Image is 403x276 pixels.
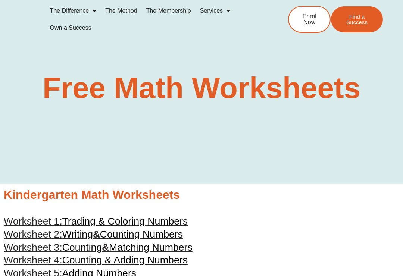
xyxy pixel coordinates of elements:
[300,13,319,25] span: Enrol Now
[20,73,383,103] h2: Free Math Worksheets
[4,242,62,253] span: Worksheet 3:
[62,242,102,253] span: Counting
[46,2,268,37] nav: Menu
[4,229,62,240] span: Worksheet 2:
[62,216,188,227] span: Trading & Coloring Numbers
[4,242,193,253] a: Worksheet 3:Counting&Matching Numbers
[100,229,183,240] span: Counting Numbers
[101,2,141,19] a: The Method
[109,242,193,253] span: Matching Numbers
[288,6,331,33] a: Enrol Now
[331,6,383,32] a: Find a Success
[4,254,188,266] a: Worksheet 4:Counting & Adding Numbers
[4,216,188,227] a: Worksheet 1:Trading & Coloring Numbers
[4,216,62,227] span: Worksheet 1:
[62,229,93,240] span: Writing
[4,254,62,266] span: Worksheet 4:
[46,19,96,37] a: Own a Success
[196,2,235,19] a: Services
[4,187,399,203] h2: Kindergarten Math Worksheets
[62,254,188,266] span: Counting & Adding Numbers
[4,229,183,240] a: Worksheet 2:Writing&Counting Numbers
[46,2,101,19] a: The Difference
[142,2,196,19] a: The Membership
[342,14,372,25] span: Find a Success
